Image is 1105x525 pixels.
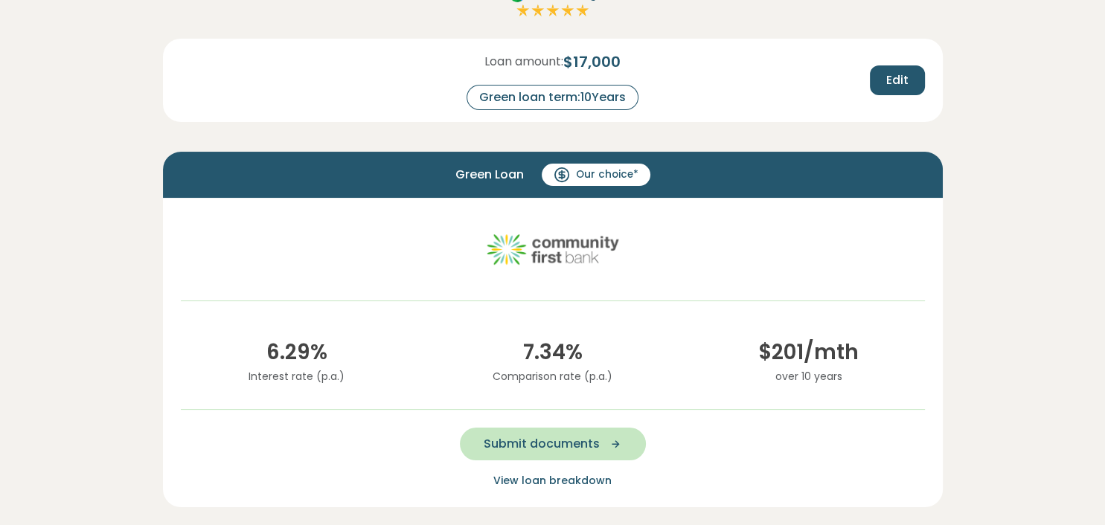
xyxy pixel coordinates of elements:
img: Full star [545,3,560,18]
span: $ 17,000 [563,51,621,73]
span: 7.34 % [437,337,669,368]
span: Submit documents [484,435,600,453]
button: View loan breakdown [489,472,616,489]
span: $ 201 /mth [693,337,925,368]
img: Full star [575,3,590,18]
img: community-first logo [486,216,620,283]
span: 6.29 % [181,337,413,368]
span: Loan amount: [484,53,563,71]
span: Our choice* [576,167,638,182]
p: Comparison rate (p.a.) [437,368,669,384]
span: Green Loan [455,166,524,184]
div: Green loan term: 10 Years [467,85,638,110]
span: View loan breakdown [493,473,612,488]
p: Interest rate (p.a.) [181,368,413,384]
img: Full star [516,3,531,18]
img: Full star [531,3,545,18]
span: Edit [886,71,909,89]
button: Edit [870,65,925,95]
p: over 10 years [693,368,925,384]
img: Full star [560,3,575,18]
button: Submit documents [460,428,646,460]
